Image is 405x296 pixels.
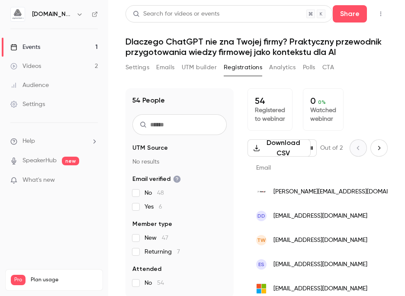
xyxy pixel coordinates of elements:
div: Search for videos or events [133,10,219,19]
div: Videos [10,62,41,71]
span: UTM Source [132,144,168,152]
span: Email verified [132,175,181,183]
h1: Dlaczego ChatGPT nie zna Twojej firmy? Praktyczny przewodnik przygotowania wiedzy firmowej jako k... [125,36,388,57]
span: Returning [145,248,180,256]
span: 7 [177,249,180,255]
span: ES [258,261,264,268]
p: Out of 2 [320,144,343,152]
span: No [145,189,164,197]
span: Member type [132,220,172,228]
span: 48 [157,190,164,196]
span: DD [257,212,265,220]
span: 0 % [318,99,326,105]
span: Attended [132,265,161,273]
p: 54 [255,96,285,106]
span: No [145,279,164,287]
button: Registrations [224,61,262,74]
span: Yes [145,203,162,211]
button: Share [333,5,367,23]
button: Next page [370,139,388,157]
img: aigmented.io [11,7,25,21]
p: Watched webinar [310,106,336,123]
button: Emails [156,61,174,74]
span: What's new [22,176,55,185]
div: Audience [10,81,49,90]
span: Email [256,165,271,171]
p: No results [132,158,227,166]
h6: [DOMAIN_NAME] [32,10,73,19]
p: 0 [310,96,336,106]
p: Registered to webinar [255,106,285,123]
li: help-dropdown-opener [10,137,98,146]
span: New [145,234,168,242]
h1: 54 People [132,95,165,106]
span: [EMAIL_ADDRESS][DOMAIN_NAME] [273,212,367,221]
span: TW [257,236,266,244]
button: Download CSV [247,139,311,157]
a: SpeakerHub [22,156,57,165]
span: Pro [11,275,26,285]
span: 6 [159,204,162,210]
button: UTM builder [182,61,217,74]
span: 54 [157,280,164,286]
img: outlook.com [256,283,267,294]
button: Polls [303,61,315,74]
div: Events [10,43,40,51]
button: Analytics [269,61,296,74]
span: Plan usage [31,277,97,283]
span: 47 [162,235,168,241]
div: Settings [10,100,45,109]
button: Settings [125,61,149,74]
span: [EMAIL_ADDRESS][DOMAIN_NAME] [273,260,367,269]
button: CTA [322,61,334,74]
span: [EMAIL_ADDRESS][DOMAIN_NAME] [273,236,367,245]
span: Help [22,137,35,146]
span: [EMAIL_ADDRESS][DOMAIN_NAME] [273,284,367,293]
img: araszkiewicz.eu [256,187,267,197]
span: new [62,157,79,165]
